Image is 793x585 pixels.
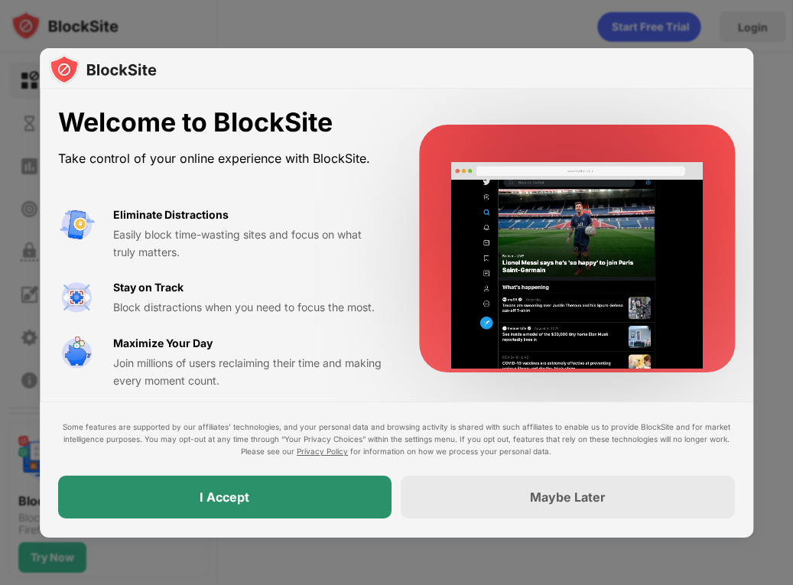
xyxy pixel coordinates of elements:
[297,447,348,457] a: Privacy Policy
[58,335,95,372] img: value-safe-time.svg
[113,355,383,389] div: Join millions of users reclaiming their time and making every moment count.
[58,279,95,316] img: value-focus.svg
[58,107,383,138] div: Welcome to BlockSite
[113,226,383,261] div: Easily block time-wasting sites and focus on what truly matters.
[530,490,606,505] div: Maybe Later
[58,421,735,458] div: Some features are supported by our affiliates’ technologies, and your personal data and browsing ...
[113,335,213,352] div: Maximize Your Day
[58,148,383,170] div: Take control of your online experience with BlockSite.
[113,206,229,223] div: Eliminate Distractions
[200,490,250,505] div: I Accept
[113,299,383,316] div: Block distractions when you need to focus the most.
[49,54,157,85] img: logo-blocksite.svg
[58,206,95,243] img: value-avoid-distractions.svg
[113,279,184,296] div: Stay on Track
